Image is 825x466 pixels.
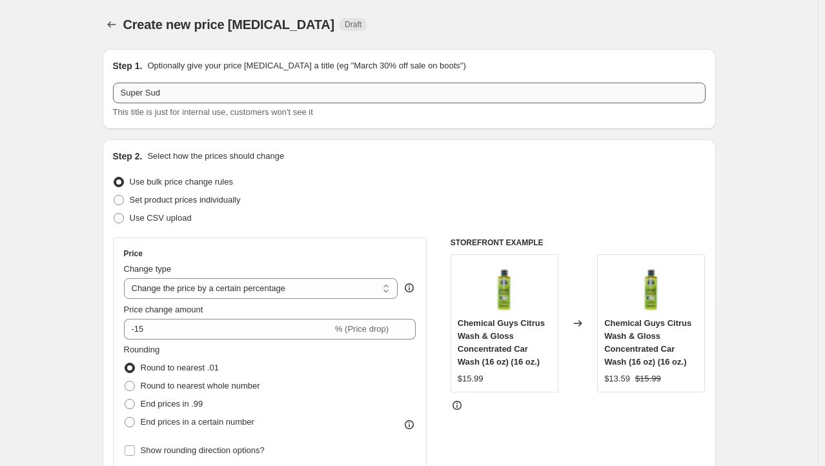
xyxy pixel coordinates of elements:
strike: $15.99 [635,372,661,385]
span: Use CSV upload [130,213,192,223]
p: Optionally give your price [MEDICAL_DATA] a title (eg "March 30% off sale on boots") [147,59,465,72]
span: End prices in .99 [141,399,203,409]
span: End prices in a certain number [141,417,254,427]
span: Use bulk price change rules [130,177,233,187]
span: % (Price drop) [335,324,389,334]
span: Create new price [MEDICAL_DATA] [123,17,335,32]
span: Rounding [124,345,160,354]
span: Round to nearest whole number [141,381,260,390]
span: Chemical Guys Citrus Wash & Gloss Concentrated Car Wash (16 oz) (16 oz.) [604,318,691,367]
p: Select how the prices should change [147,150,284,163]
span: Show rounding direction options? [141,445,265,455]
img: chemguy_citruswashandgloss_80x.jpg [626,261,677,313]
button: Price change jobs [103,15,121,34]
span: Set product prices individually [130,195,241,205]
span: Change type [124,264,172,274]
span: Round to nearest .01 [141,363,219,372]
div: $13.59 [604,372,630,385]
span: Price change amount [124,305,203,314]
h3: Price [124,248,143,259]
input: -15 [124,319,332,339]
input: 30% off holiday sale [113,83,706,103]
div: help [403,281,416,294]
span: This title is just for internal use, customers won't see it [113,107,313,117]
div: $15.99 [458,372,484,385]
span: Chemical Guys Citrus Wash & Gloss Concentrated Car Wash (16 oz) (16 oz.) [458,318,545,367]
h2: Step 1. [113,59,143,72]
span: Draft [345,19,362,30]
h6: STOREFRONT EXAMPLE [451,238,706,248]
img: chemguy_citruswashandgloss_80x.jpg [478,261,530,313]
h2: Step 2. [113,150,143,163]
